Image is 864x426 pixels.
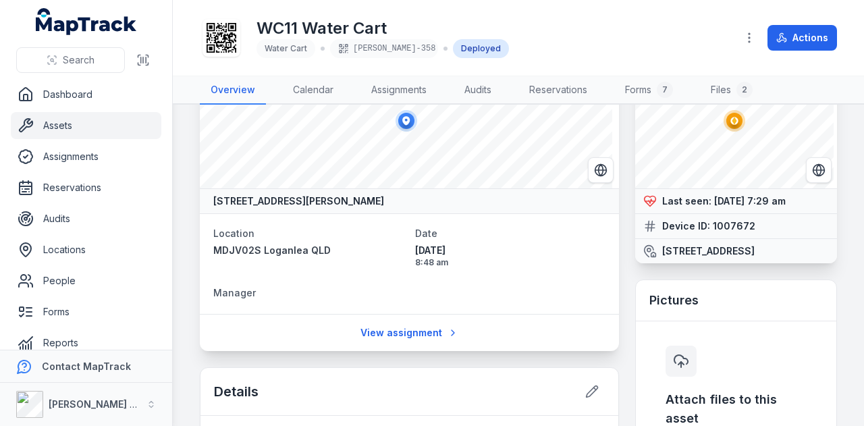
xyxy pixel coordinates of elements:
[662,194,711,208] strong: Last seen:
[213,194,384,208] strong: [STREET_ADDRESS][PERSON_NAME]
[635,53,834,188] canvas: Map
[213,287,256,298] span: Manager
[714,195,786,207] span: [DATE] 7:29 am
[713,219,755,233] strong: 1007672
[352,320,467,346] a: View assignment
[282,76,344,105] a: Calendar
[662,244,755,258] strong: [STREET_ADDRESS]
[767,25,837,51] button: Actions
[42,361,131,372] strong: Contact MapTrack
[256,18,509,39] h1: WC11 Water Cart
[614,76,684,105] a: Forms7
[265,43,307,53] span: Water Cart
[700,76,763,105] a: Files2
[213,228,254,239] span: Location
[415,257,606,268] span: 8:48 am
[649,291,699,310] h3: Pictures
[11,205,161,232] a: Audits
[11,143,161,170] a: Assignments
[63,53,94,67] span: Search
[11,329,161,356] a: Reports
[714,195,786,207] time: 15/09/2025, 7:29:06 am
[662,219,710,233] strong: Device ID:
[518,76,598,105] a: Reservations
[415,244,606,257] span: [DATE]
[453,39,509,58] div: Deployed
[213,244,404,257] a: MDJV02S Loganlea QLD
[214,382,259,401] h2: Details
[213,244,331,256] span: MDJV02S Loganlea QLD
[16,47,125,73] button: Search
[49,398,159,410] strong: [PERSON_NAME] Group
[11,267,161,294] a: People
[415,228,437,239] span: Date
[806,157,832,183] button: Switch to Satellite View
[11,236,161,263] a: Locations
[11,81,161,108] a: Dashboard
[11,112,161,139] a: Assets
[736,82,753,98] div: 2
[200,53,612,188] canvas: Map
[415,244,606,268] time: 04/09/2025, 8:48:23 am
[588,157,614,183] button: Switch to Satellite View
[200,76,266,105] a: Overview
[454,76,502,105] a: Audits
[657,82,673,98] div: 7
[360,76,437,105] a: Assignments
[330,39,438,58] div: [PERSON_NAME]-358
[11,298,161,325] a: Forms
[36,8,137,35] a: MapTrack
[11,174,161,201] a: Reservations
